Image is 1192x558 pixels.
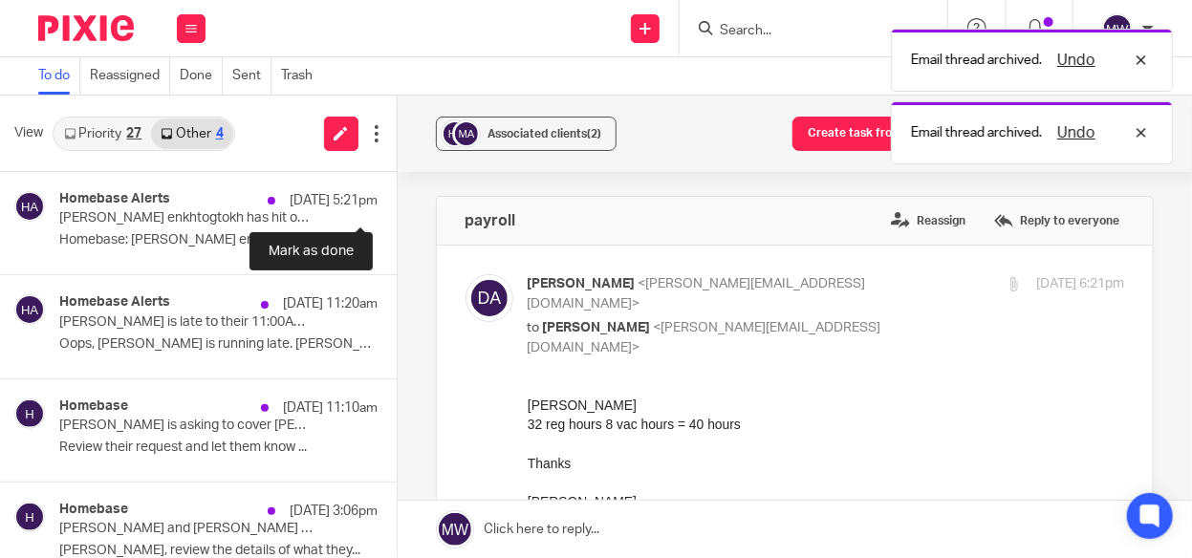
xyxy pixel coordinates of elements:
[543,321,651,334] span: [PERSON_NAME]
[54,118,151,149] a: Priority27
[989,206,1124,235] label: Reply to everyone
[1102,13,1133,44] img: svg%3E
[466,211,516,230] h4: payroll
[1036,274,1124,294] p: [DATE] 6:21pm
[911,123,1042,142] p: Email thread archived.
[281,57,322,95] a: Trash
[283,294,378,313] p: [DATE] 11:20am
[14,191,45,222] img: svg%3E
[59,294,170,311] h4: Homebase Alerts
[151,118,232,149] a: Other4
[59,232,378,248] p: Homebase: [PERSON_NAME] enkhtogtokh is still...
[528,321,881,354] span: <[PERSON_NAME][EMAIL_ADDRESS][DOMAIN_NAME]>
[1051,121,1101,144] button: Undo
[59,314,314,331] p: [PERSON_NAME] is late to their 11:00AM shift
[59,398,128,415] h4: Homebase
[59,440,378,456] p: Review their request and let them know ...
[886,206,970,235] label: Reassign
[14,398,45,429] img: svg%3E
[14,294,45,325] img: svg%3E
[59,191,170,207] h4: Homebase Alerts
[488,128,602,139] span: Associated clients
[528,321,540,334] span: to
[59,418,314,434] p: [PERSON_NAME] is asking to cover [PERSON_NAME] shift 📅
[38,57,80,95] a: To do
[588,128,602,139] span: (2)
[59,521,314,537] p: [PERSON_NAME] and [PERSON_NAME] want to trade shifts 📅
[14,502,45,532] img: svg%3E
[90,57,170,95] a: Reassigned
[1051,49,1101,72] button: Undo
[911,51,1042,70] p: Email thread archived.
[38,15,134,41] img: Pixie
[59,502,128,518] h4: Homebase
[59,336,378,353] p: Oops, [PERSON_NAME] is running late. [PERSON_NAME] has...
[452,119,481,148] img: svg%3E
[14,123,43,143] span: View
[232,57,271,95] a: Sent
[283,398,378,418] p: [DATE] 11:10am
[290,191,378,210] p: [DATE] 5:21pm
[528,277,866,311] span: <[PERSON_NAME][EMAIL_ADDRESS][DOMAIN_NAME]>
[126,127,141,140] div: 27
[528,277,636,290] span: [PERSON_NAME]
[441,119,469,148] img: svg%3E
[216,127,224,140] div: 4
[180,57,223,95] a: Done
[59,210,314,226] p: [PERSON_NAME] enkhtogtokh has hit overtime
[290,502,378,521] p: [DATE] 3:06pm
[466,274,513,322] img: svg%3E
[436,117,617,151] button: Associated clients(2)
